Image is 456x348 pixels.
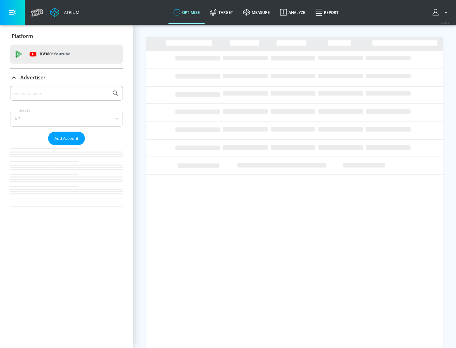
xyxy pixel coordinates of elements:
p: DV360: [40,51,70,58]
span: Add Account [54,135,79,142]
div: A-Z [10,111,123,127]
div: DV360: Youtube [10,45,123,64]
p: Advertiser [20,74,46,81]
a: Analyze [275,1,310,24]
a: measure [238,1,275,24]
a: Target [205,1,238,24]
p: Platform [12,33,33,40]
div: Atrium [61,9,79,15]
span: v 4.24.0 [441,21,450,24]
a: Report [310,1,344,24]
label: Sort By [18,109,32,113]
a: optimize [168,1,205,24]
div: Advertiser [10,86,123,207]
div: Platform [10,27,123,45]
button: Add Account [48,132,85,145]
nav: list of Advertiser [10,145,123,207]
p: Youtube [54,51,70,57]
input: Search by name [13,89,109,97]
a: Atrium [50,8,79,17]
div: Advertiser [10,69,123,86]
